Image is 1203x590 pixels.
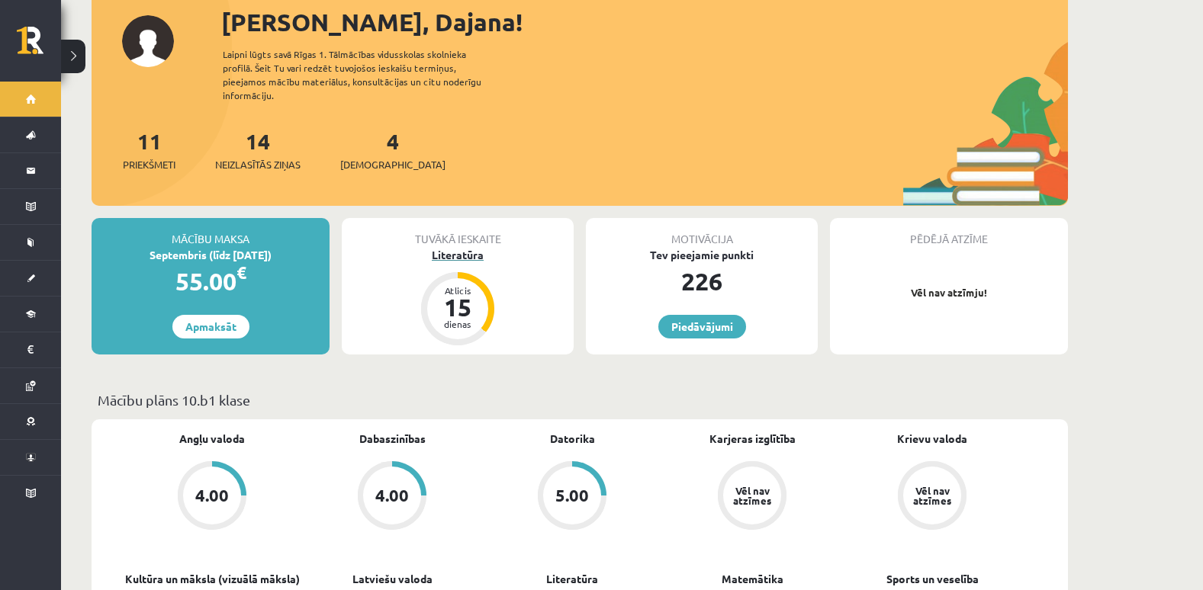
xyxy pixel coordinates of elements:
div: Pēdējā atzīme [830,218,1068,247]
span: Priekšmeti [123,157,175,172]
a: Rīgas 1. Tālmācības vidusskola [17,27,61,65]
a: Latviešu valoda [352,571,433,587]
span: Neizlasītās ziņas [215,157,301,172]
a: Dabaszinības [359,431,426,447]
a: 11Priekšmeti [123,127,175,172]
a: Kultūra un māksla (vizuālā māksla) [125,571,300,587]
p: Mācību plāns 10.b1 klase [98,390,1062,410]
a: Angļu valoda [179,431,245,447]
a: 14Neizlasītās ziņas [215,127,301,172]
a: Sports un veselība [886,571,979,587]
a: Literatūra Atlicis 15 dienas [342,247,574,348]
span: € [236,261,246,284]
div: 5.00 [555,487,589,504]
div: Atlicis [435,286,481,295]
div: 55.00 [92,263,330,300]
div: [PERSON_NAME], Dajana! [221,4,1068,40]
a: 4[DEMOGRAPHIC_DATA] [340,127,445,172]
a: Vēl nav atzīmes [842,461,1022,533]
div: Vēl nav atzīmes [731,486,774,505]
a: Datorika [550,431,595,447]
div: Literatūra [342,247,574,263]
div: Tev pieejamie punkti [586,247,818,263]
div: 4.00 [375,487,409,504]
div: 226 [586,263,818,300]
div: Tuvākā ieskaite [342,218,574,247]
a: Karjeras izglītība [709,431,796,447]
div: Vēl nav atzīmes [911,486,954,505]
a: Apmaksāt [172,315,249,338]
div: 15 [435,295,481,319]
div: Laipni lūgts savā Rīgas 1. Tālmācības vidusskolas skolnieka profilā. Šeit Tu vari redzēt tuvojošo... [223,47,508,102]
div: Mācību maksa [92,218,330,247]
p: Vēl nav atzīmju! [838,285,1060,300]
div: dienas [435,319,481,329]
a: Piedāvājumi [658,315,746,338]
a: 5.00 [482,461,662,533]
a: 4.00 [302,461,482,533]
a: 4.00 [122,461,302,533]
a: Krievu valoda [897,431,967,447]
div: Motivācija [586,218,818,247]
div: Septembris (līdz [DATE]) [92,247,330,263]
a: Matemātika [722,571,783,587]
span: [DEMOGRAPHIC_DATA] [340,157,445,172]
a: Vēl nav atzīmes [662,461,842,533]
div: 4.00 [195,487,229,504]
a: Literatūra [546,571,598,587]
